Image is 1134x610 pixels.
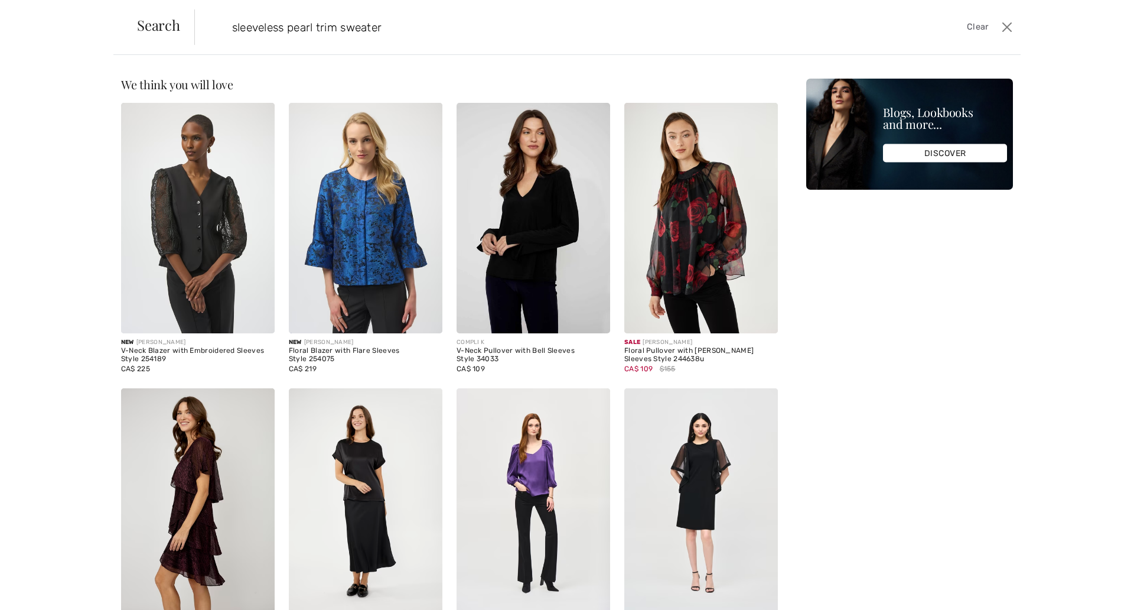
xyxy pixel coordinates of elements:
span: CA$ 109 [457,365,485,373]
img: Floral Blazer with Flare Sleeves Style 254075. Black/Blue [289,103,442,333]
span: We think you will love [121,76,233,92]
div: COMPLI K [457,338,610,347]
input: TYPE TO SEARCH [223,9,804,45]
span: Search [137,18,180,32]
img: Blogs, Lookbooks and more... [806,79,1013,190]
div: [PERSON_NAME] [121,338,275,347]
div: DISCOVER [883,144,1007,163]
span: Sale [624,339,640,346]
span: CA$ 225 [121,365,150,373]
div: Floral Pullover with [PERSON_NAME] Sleeves Style 244638u [624,347,778,364]
span: New [289,339,302,346]
span: New [121,339,134,346]
div: [PERSON_NAME] [624,338,778,347]
span: CA$ 219 [289,365,317,373]
span: $155 [660,364,676,374]
span: Chat [26,8,50,19]
div: Blogs, Lookbooks and more... [883,106,1007,130]
img: Floral Pullover with Bishop Sleeves Style 244638u. Black/red [624,103,778,333]
div: Floral Blazer with Flare Sleeves Style 254075 [289,347,442,364]
img: V-Neck Blazer with Embroidered Sleeves Style 254189. Black [121,103,275,333]
div: V-Neck Pullover with Bell Sleeves Style 34033 [457,347,610,364]
div: [PERSON_NAME] [289,338,442,347]
span: CA$ 109 [624,365,653,373]
button: Close [998,18,1016,37]
div: V-Neck Blazer with Embroidered Sleeves Style 254189 [121,347,275,364]
img: V-Neck Pullover with Bell Sleeves Style 34033. Black [457,103,610,333]
span: Clear [967,21,989,34]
